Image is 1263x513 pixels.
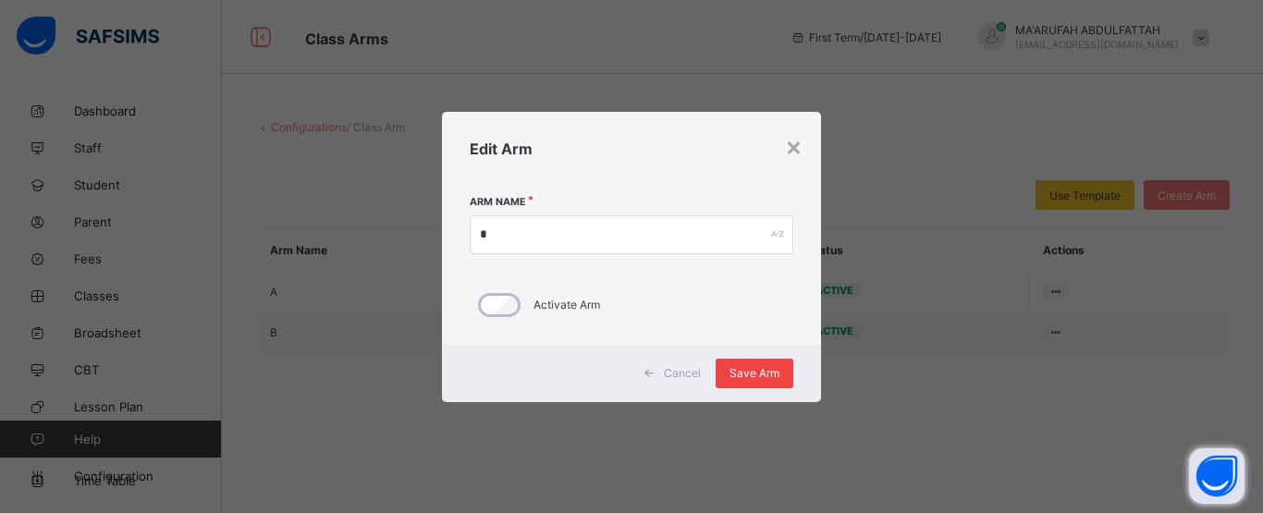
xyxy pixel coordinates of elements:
[470,196,526,208] label: Arm Name
[664,366,701,380] span: Cancel
[533,298,600,311] label: Activate Arm
[470,140,533,158] span: Edit Arm
[785,130,803,162] div: ×
[1189,448,1245,504] button: Open asap
[730,366,779,380] span: Save Arm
